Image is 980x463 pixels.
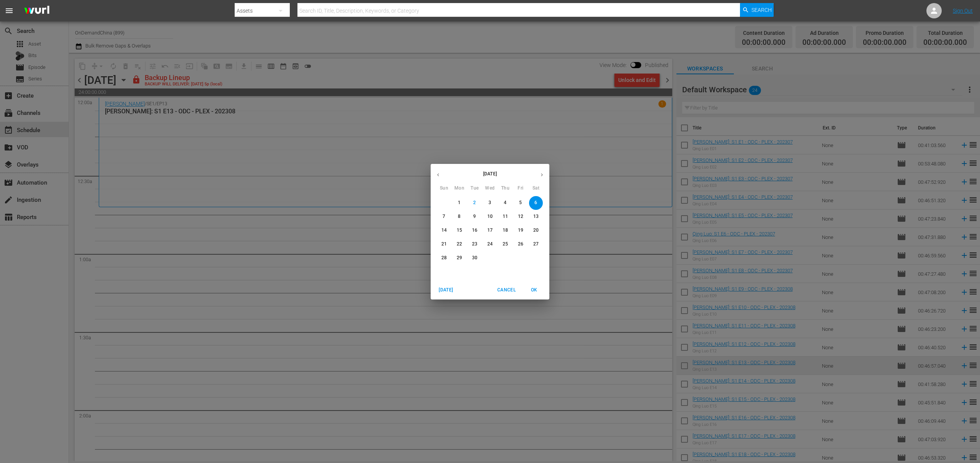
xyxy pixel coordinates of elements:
[458,213,461,220] p: 8
[468,196,482,210] button: 2
[437,210,451,224] button: 7
[458,200,461,206] p: 1
[498,185,512,192] span: Thu
[437,286,455,294] span: [DATE]
[452,210,466,224] button: 8
[483,224,497,237] button: 17
[503,213,508,220] p: 11
[468,251,482,265] button: 30
[457,241,462,247] p: 22
[498,196,512,210] button: 4
[452,251,466,265] button: 29
[514,196,528,210] button: 5
[441,255,447,261] p: 28
[529,185,543,192] span: Sat
[457,255,462,261] p: 29
[514,185,528,192] span: Fri
[437,251,451,265] button: 28
[452,237,466,251] button: 22
[468,210,482,224] button: 9
[452,185,466,192] span: Mon
[441,241,447,247] p: 21
[953,8,973,14] a: Sign Out
[437,185,451,192] span: Sun
[751,3,772,17] span: Search
[468,224,482,237] button: 16
[533,213,539,220] p: 13
[457,227,462,234] p: 15
[437,224,451,237] button: 14
[473,200,476,206] p: 2
[529,237,543,251] button: 27
[514,210,528,224] button: 12
[522,284,546,296] button: OK
[518,241,523,247] p: 26
[519,200,522,206] p: 5
[514,237,528,251] button: 26
[498,224,512,237] button: 18
[487,227,493,234] p: 17
[472,227,477,234] p: 16
[503,241,508,247] p: 25
[437,237,451,251] button: 21
[498,210,512,224] button: 11
[434,284,458,296] button: [DATE]
[494,284,519,296] button: Cancel
[529,224,543,237] button: 20
[446,170,534,177] p: [DATE]
[487,241,493,247] p: 24
[518,213,523,220] p: 12
[534,200,537,206] p: 6
[518,227,523,234] p: 19
[504,200,506,206] p: 4
[483,196,497,210] button: 3
[473,213,476,220] p: 9
[483,210,497,224] button: 10
[529,196,543,210] button: 6
[452,196,466,210] button: 1
[503,227,508,234] p: 18
[468,185,482,192] span: Tue
[497,286,516,294] span: Cancel
[18,2,55,20] img: ans4CAIJ8jUAAAAAAAAAAAAAAAAAAAAAAAAgQb4GAAAAAAAAAAAAAAAAAAAAAAAAJMjXAAAAAAAAAAAAAAAAAAAAAAAAgAT5G...
[468,237,482,251] button: 23
[514,224,528,237] button: 19
[5,6,14,15] span: menu
[487,213,493,220] p: 10
[452,224,466,237] button: 15
[483,237,497,251] button: 24
[525,286,543,294] span: OK
[443,213,445,220] p: 7
[483,185,497,192] span: Wed
[533,227,539,234] p: 20
[441,227,447,234] p: 14
[498,237,512,251] button: 25
[488,200,491,206] p: 3
[533,241,539,247] p: 27
[529,210,543,224] button: 13
[472,241,477,247] p: 23
[472,255,477,261] p: 30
